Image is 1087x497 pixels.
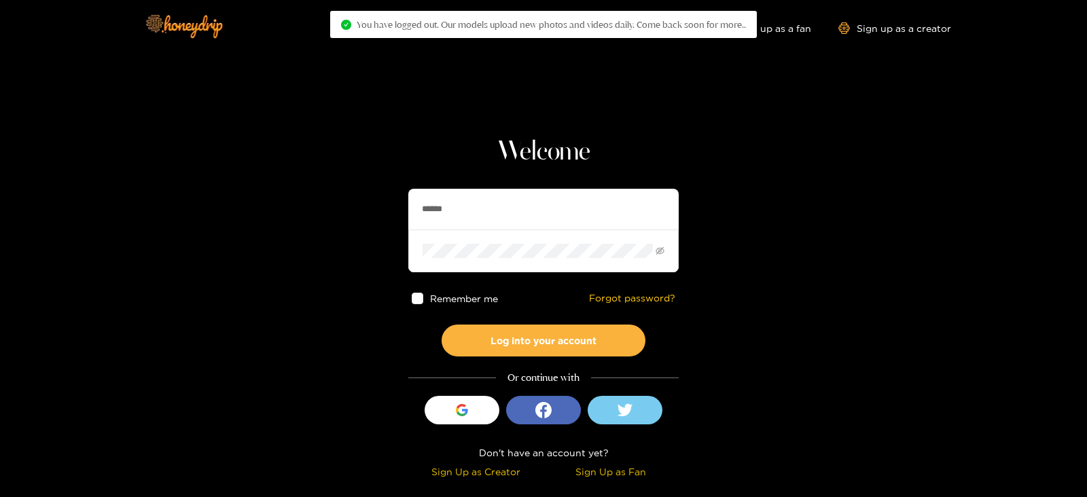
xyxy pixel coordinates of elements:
a: Sign up as a fan [718,22,811,34]
span: You have logged out. Our models upload new photos and videos daily. Come back soon for more.. [357,19,746,30]
a: Forgot password? [589,293,675,304]
div: Or continue with [408,370,679,386]
button: Log into your account [442,325,645,356]
div: Sign Up as Fan [547,464,675,479]
span: check-circle [341,20,351,30]
span: eye-invisible [656,246,664,255]
div: Don't have an account yet? [408,445,679,460]
div: Sign Up as Creator [412,464,540,479]
span: Remember me [430,293,498,303]
h1: Welcome [408,136,679,168]
a: Sign up as a creator [838,22,951,34]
